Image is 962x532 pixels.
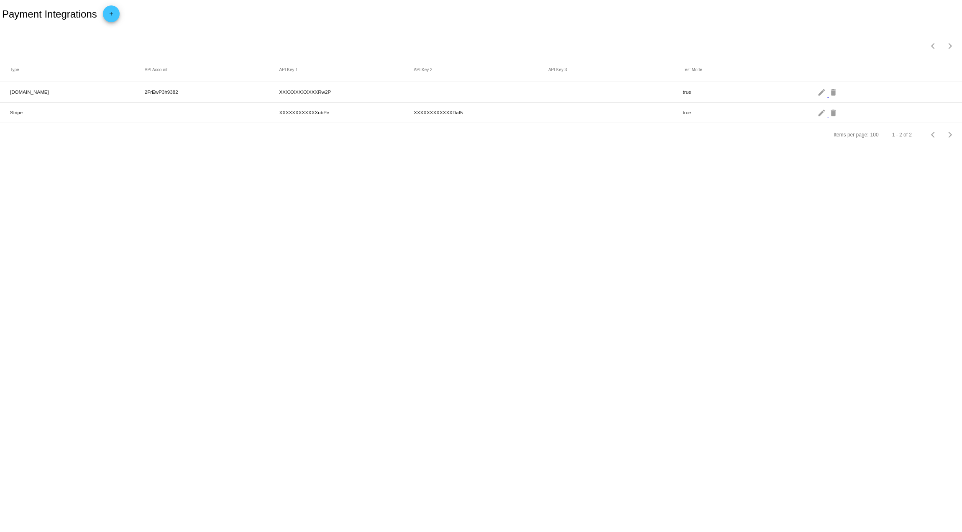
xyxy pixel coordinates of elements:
[942,38,959,54] button: Next page
[683,67,818,72] mat-header-cell: Test Mode
[683,87,818,97] mat-cell: true
[817,85,827,98] mat-icon: edit
[870,132,879,138] div: 100
[279,108,414,117] mat-cell: XXXXXXXXXXXXubPe
[10,67,145,72] mat-header-cell: Type
[414,108,548,117] mat-cell: XXXXXXXXXXXXDaI5
[834,132,868,138] div: Items per page:
[145,67,279,72] mat-header-cell: API Account
[279,87,414,97] mat-cell: XXXXXXXXXXXXRw2P
[145,87,279,97] mat-cell: 2FrEwP3h9382
[829,106,839,119] mat-icon: delete
[942,126,959,143] button: Next page
[892,132,912,138] div: 1 - 2 of 2
[683,108,818,117] mat-cell: true
[10,87,145,97] mat-cell: [DOMAIN_NAME]
[925,126,942,143] button: Previous page
[925,38,942,54] button: Previous page
[829,85,839,98] mat-icon: delete
[10,108,145,117] mat-cell: Stripe
[548,67,683,72] mat-header-cell: API Key 3
[279,67,414,72] mat-header-cell: API Key 1
[2,8,97,20] h2: Payment Integrations
[817,106,827,119] mat-icon: edit
[414,67,548,72] mat-header-cell: API Key 2
[106,11,116,21] mat-icon: add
